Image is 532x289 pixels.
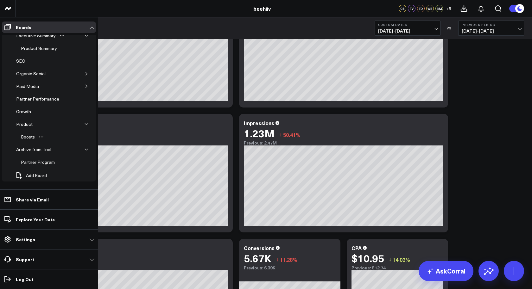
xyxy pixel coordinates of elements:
span: ↓ [389,255,391,264]
p: Boards [16,25,31,30]
button: Custom Dates[DATE]-[DATE] [375,21,440,36]
div: Previous: 39.79K [28,265,228,270]
a: Product SummaryOpen board menu [17,42,71,55]
div: TD [417,5,425,12]
button: Open board menu [57,33,67,38]
div: Organic Social [15,70,47,77]
div: Boosts [19,133,36,141]
b: Custom Dates [378,23,437,27]
div: CPA [351,244,362,251]
a: Paid MediaOpen board menu [12,80,53,93]
div: Previous: 6.39K [244,265,336,270]
div: Partner Program [19,158,56,166]
div: Paid Media [15,83,41,90]
a: Log Out [2,274,96,285]
a: beehiiv [253,5,271,12]
b: Previous Period [462,23,521,27]
p: Settings [16,237,35,242]
div: TV [408,5,415,12]
p: Support [16,257,34,262]
div: 5.67K [244,252,271,264]
div: Partner Performance [15,95,61,103]
button: Add Board [12,169,50,182]
span: 14.03% [393,256,410,263]
div: Executive Summary [15,32,57,40]
div: Previous: 2.47M [244,140,443,145]
div: CS [399,5,406,12]
a: Partner PerformanceOpen board menu [12,93,73,105]
div: 1.23M [244,127,275,139]
div: Previous: 490.53 [28,140,228,145]
span: ↓ [279,131,282,139]
a: SEOOpen board menu [12,55,39,67]
div: VS [444,26,455,30]
p: Share via Email [16,197,49,202]
span: [DATE] - [DATE] [462,28,521,34]
div: BM [435,5,443,12]
div: Previous: $12.74 [351,265,443,270]
span: 11.28% [280,256,297,263]
div: WB [426,5,434,12]
a: AskCorral [419,261,473,281]
span: 50.41% [283,131,301,138]
a: GrowthOpen board menu [12,105,45,118]
span: Add Board [26,173,47,178]
div: Impressions [244,120,274,126]
button: Previous Period[DATE]-[DATE] [458,21,524,36]
a: Archive from TrialOpen board menu [12,143,65,156]
p: Explore Your Data [16,217,55,222]
button: Open board menu [36,134,46,139]
div: Growth [15,108,33,115]
div: Product [15,120,34,128]
a: Partner ProgramOpen board menu [17,156,68,169]
div: $10.95 [351,252,384,264]
a: BoostsOpen board menu [17,131,48,143]
p: Log Out [16,277,34,282]
span: [DATE] - [DATE] [378,28,437,34]
div: Archive from Trial [15,146,53,153]
a: Executive SummaryOpen board menu [12,29,69,42]
a: Organic SocialOpen board menu [12,67,59,80]
div: SEO [15,57,27,65]
div: Conversions [244,244,275,251]
span: + 5 [446,6,451,11]
a: ProductOpen board menu [12,118,46,131]
span: ↓ [276,255,279,264]
button: +5 [445,5,452,12]
div: Product Summary [19,45,59,52]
